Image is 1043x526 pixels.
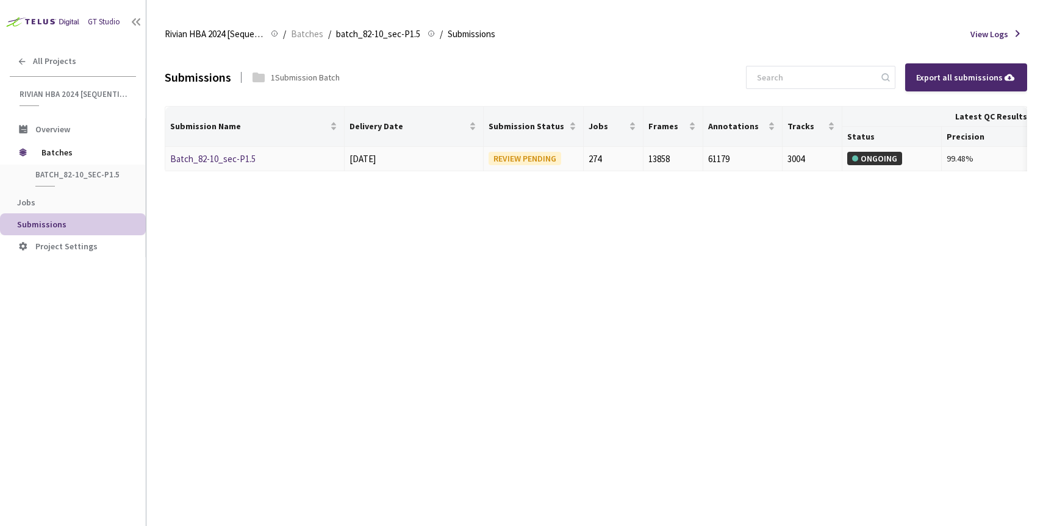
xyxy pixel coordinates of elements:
[648,121,686,131] span: Frames
[584,107,643,147] th: Jobs
[589,121,626,131] span: Jobs
[448,27,495,41] span: Submissions
[336,27,420,41] span: batch_82-10_sec-P1.5
[708,152,778,166] div: 61179
[170,121,328,131] span: Submission Name
[750,66,880,88] input: Search
[349,152,479,166] div: [DATE]
[328,27,331,41] li: /
[970,27,1008,41] span: View Logs
[283,27,286,41] li: /
[349,121,467,131] span: Delivery Date
[165,27,263,41] span: Rivian HBA 2024 [Sequential]
[787,121,825,131] span: Tracks
[783,107,842,147] th: Tracks
[35,241,98,252] span: Project Settings
[291,27,323,41] span: Batches
[170,153,256,165] a: Batch_82-10_sec-P1.5
[648,152,698,166] div: 13858
[41,140,125,165] span: Batches
[17,197,35,208] span: Jobs
[942,127,1041,147] th: Precision
[345,107,484,147] th: Delivery Date
[847,152,902,165] div: ONGOING
[489,152,561,165] div: REVIEW PENDING
[271,71,340,84] div: 1 Submission Batch
[787,152,837,166] div: 3004
[489,121,566,131] span: Submission Status
[35,169,126,180] span: batch_82-10_sec-P1.5
[289,27,326,40] a: Batches
[20,89,129,99] span: Rivian HBA 2024 [Sequential]
[440,27,443,41] li: /
[916,71,1016,84] div: Export all submissions
[165,107,345,147] th: Submission Name
[703,107,783,147] th: Annotations
[165,68,231,87] div: Submissions
[589,152,638,166] div: 274
[947,152,1036,165] div: 99.48%
[17,219,66,230] span: Submissions
[33,56,76,66] span: All Projects
[35,124,70,135] span: Overview
[643,107,703,147] th: Frames
[842,127,942,147] th: Status
[708,121,766,131] span: Annotations
[88,16,120,28] div: GT Studio
[484,107,583,147] th: Submission Status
